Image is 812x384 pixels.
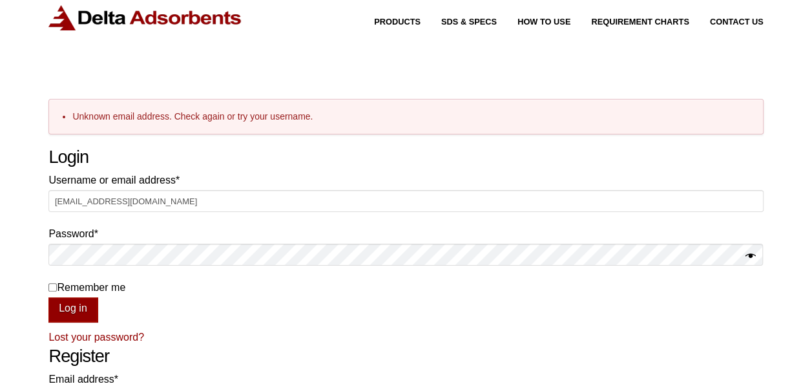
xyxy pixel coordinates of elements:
li: Unknown email address. Check again or try your username. [72,110,752,123]
span: Requirement Charts [591,18,689,27]
span: Remember me [57,282,125,293]
span: Contact Us [710,18,764,27]
button: Show password [745,248,756,266]
a: Requirement Charts [570,18,689,27]
input: Remember me [48,283,57,292]
label: Password [48,225,763,242]
span: Products [374,18,421,27]
h2: Login [48,147,763,168]
label: Username or email address [48,171,763,189]
a: Lost your password? [48,332,144,343]
span: How to Use [517,18,570,27]
a: How to Use [497,18,570,27]
h2: Register [48,346,763,367]
a: Products [353,18,421,27]
span: SDS & SPECS [441,18,497,27]
button: Log in [48,297,97,322]
a: Contact Us [689,18,764,27]
a: SDS & SPECS [421,18,497,27]
img: Delta Adsorbents [48,5,242,30]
